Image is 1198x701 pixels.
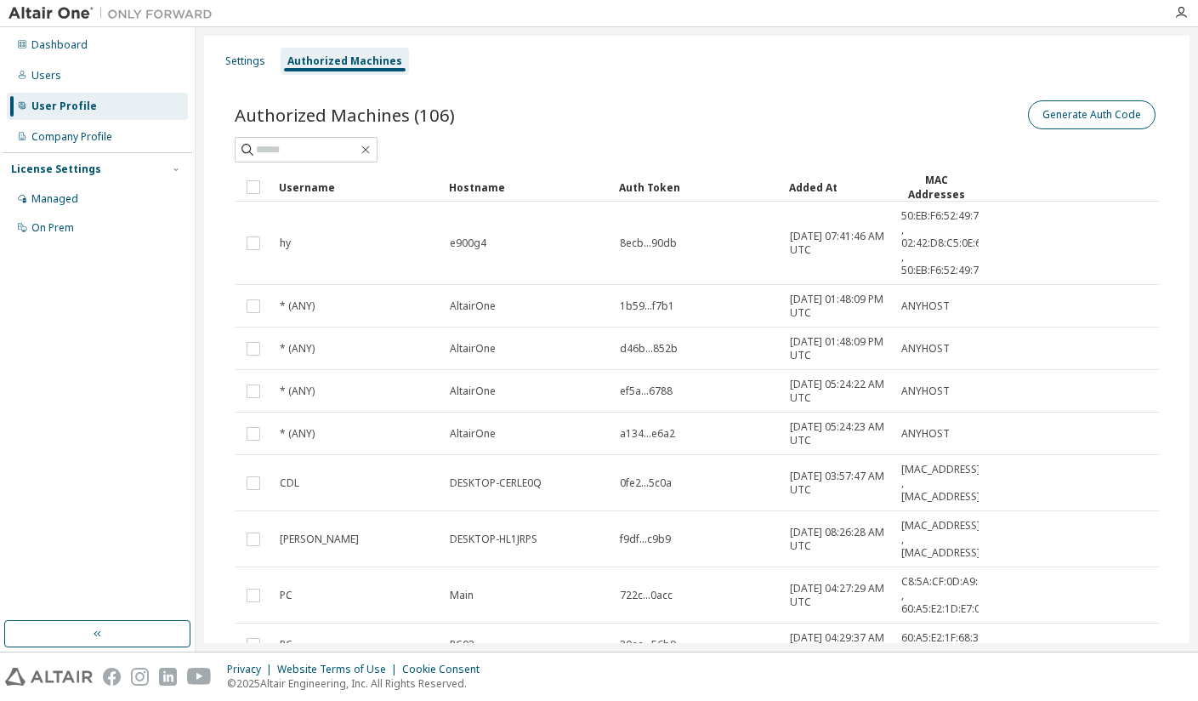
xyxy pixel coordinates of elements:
[620,589,673,602] span: 722c...0acc
[450,638,474,652] span: PC03
[620,533,671,546] span: f9df...c9b9
[280,533,359,546] span: [PERSON_NAME]
[235,103,455,127] span: Authorized Machines (106)
[450,427,496,441] span: AltairOne
[131,668,149,686] img: instagram.svg
[790,420,886,447] span: [DATE] 05:24:23 AM UTC
[790,631,886,658] span: [DATE] 04:29:37 AM UTC
[450,237,486,250] span: e900g4
[450,589,474,602] span: Main
[901,463,980,504] span: [MAC_ADDRESS] , [MAC_ADDRESS]
[227,663,277,676] div: Privacy
[790,582,886,609] span: [DATE] 04:27:29 AM UTC
[31,100,97,113] div: User Profile
[225,54,265,68] div: Settings
[619,174,775,201] div: Auth Token
[901,342,950,356] span: ANYHOST
[449,174,605,201] div: Hostname
[280,385,315,398] span: * (ANY)
[901,519,980,560] span: [MAC_ADDRESS] , [MAC_ADDRESS]
[789,174,887,201] div: Added At
[280,237,291,250] span: hy
[901,427,950,441] span: ANYHOST
[5,668,93,686] img: altair_logo.svg
[790,230,886,257] span: [DATE] 07:41:46 AM UTC
[790,293,886,320] span: [DATE] 01:48:09 PM UTC
[790,470,886,497] span: [DATE] 03:57:47 AM UTC
[280,342,315,356] span: * (ANY)
[31,130,112,144] div: Company Profile
[159,668,177,686] img: linkedin.svg
[279,174,435,201] div: Username
[287,54,402,68] div: Authorized Machines
[402,663,490,676] div: Cookie Consent
[901,385,950,398] span: ANYHOST
[790,526,886,553] span: [DATE] 08:26:28 AM UTC
[620,237,677,250] span: 8ecb...90db
[901,209,987,277] span: 50:EB:F6:52:49:7A , 02:42:D8:C5:0E:64 , 50:EB:F6:52:49:7B
[450,299,496,313] span: AltairOne
[620,342,678,356] span: d46b...852b
[31,69,61,83] div: Users
[31,221,74,235] div: On Prem
[620,427,675,441] span: a134...e6a2
[620,638,676,652] span: 30aa...56b9
[620,476,672,490] span: 0fe2...5c0a
[280,589,292,602] span: PC
[790,335,886,362] span: [DATE] 01:48:09 PM UTC
[450,342,496,356] span: AltairOne
[900,173,972,202] div: MAC Addresses
[280,476,299,490] span: CDL
[9,5,221,22] img: Altair One
[1028,100,1155,129] button: Generate Auth Code
[277,663,402,676] div: Website Terms of Use
[187,668,212,686] img: youtube.svg
[103,668,121,686] img: facebook.svg
[901,575,990,616] span: C8:5A:CF:0D:A9:77 , 60:A5:E2:1D:E7:0A
[450,385,496,398] span: AltairOne
[31,38,88,52] div: Dashboard
[620,385,673,398] span: ef5a...6788
[450,476,542,490] span: DESKTOP-CERLE0Q
[11,162,101,176] div: License Settings
[450,533,537,546] span: DESKTOP-HL1JRPS
[901,299,950,313] span: ANYHOST
[227,676,490,691] p: © 2025 Altair Engineering, Inc. All Rights Reserved.
[790,378,886,405] span: [DATE] 05:24:22 AM UTC
[280,638,292,652] span: PC
[280,427,315,441] span: * (ANY)
[31,192,78,206] div: Managed
[620,299,674,313] span: 1b59...f7b1
[280,299,315,313] span: * (ANY)
[901,631,990,658] span: 60:A5:E2:1F:68:37 , C8:5A:CF:0D:A9:49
